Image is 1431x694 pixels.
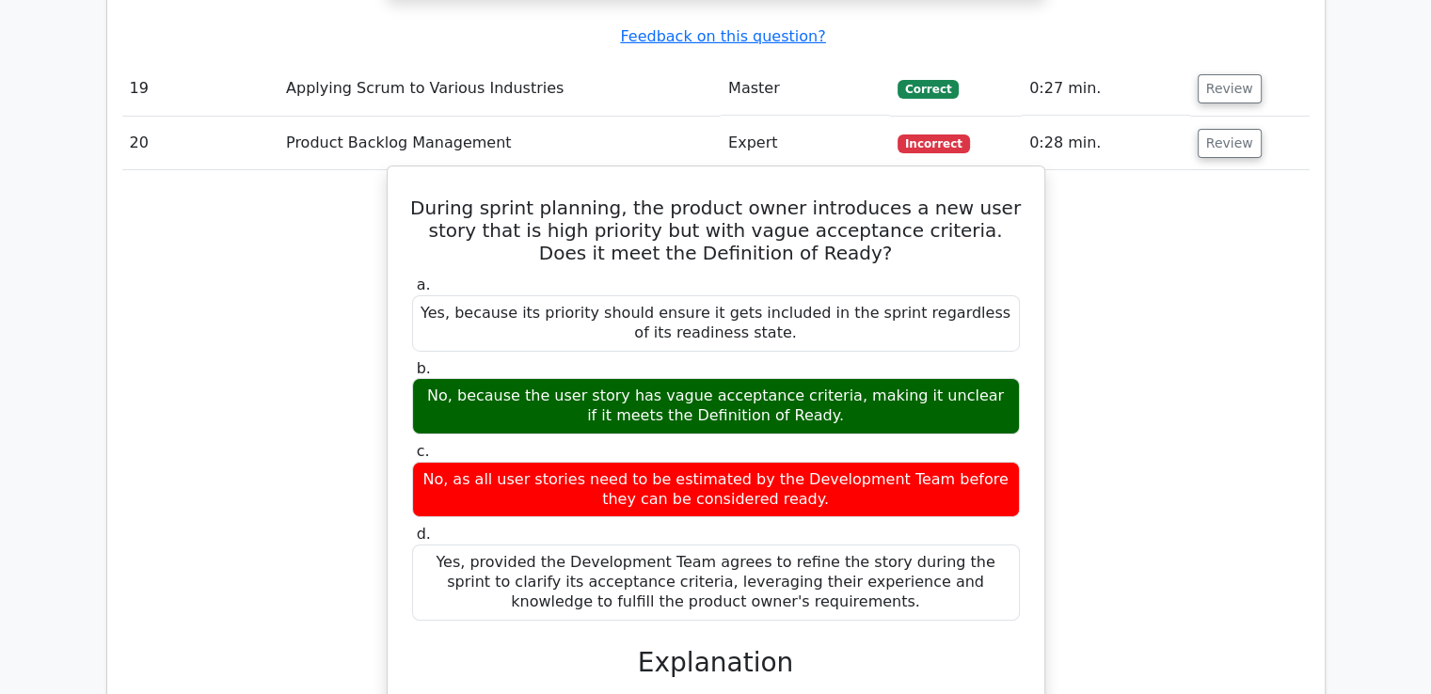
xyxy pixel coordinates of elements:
[417,276,431,293] span: a.
[1198,74,1262,103] button: Review
[1198,129,1262,158] button: Review
[412,295,1020,352] div: Yes, because its priority should ensure it gets included in the sprint regardless of its readines...
[122,117,278,170] td: 20
[278,117,721,170] td: Product Backlog Management
[417,525,431,543] span: d.
[122,62,278,116] td: 19
[1022,62,1190,116] td: 0:27 min.
[417,442,430,460] span: c.
[620,27,825,45] a: Feedback on this question?
[898,80,959,99] span: Correct
[721,62,890,116] td: Master
[417,359,431,377] span: b.
[721,117,890,170] td: Expert
[412,378,1020,434] div: No, because the user story has vague acceptance criteria, making it unclear if it meets the Defin...
[412,462,1020,518] div: No, as all user stories need to be estimated by the Development Team before they can be considere...
[278,62,721,116] td: Applying Scrum to Various Industries
[1022,117,1190,170] td: 0:28 min.
[410,197,1022,264] h5: During sprint planning, the product owner introduces a new user story that is high priority but w...
[412,544,1020,620] div: Yes, provided the Development Team agrees to refine the story during the sprint to clarify its ac...
[898,134,970,153] span: Incorrect
[423,647,1009,679] h3: Explanation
